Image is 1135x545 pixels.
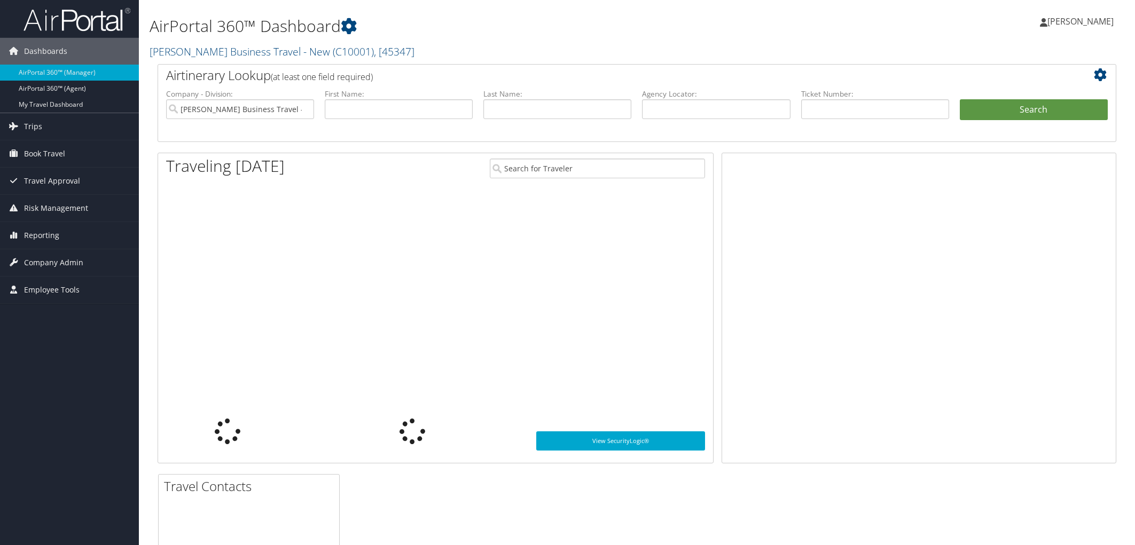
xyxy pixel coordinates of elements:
span: , [ 45347 ] [374,44,414,59]
a: View SecurityLogic® [536,431,705,451]
span: (at least one field required) [271,71,373,83]
label: Agency Locator: [642,89,790,99]
a: [PERSON_NAME] [1040,5,1124,37]
label: Ticket Number: [801,89,949,99]
h2: Travel Contacts [164,477,339,495]
img: airportal-logo.png [24,7,130,32]
span: Travel Approval [24,168,80,194]
span: Company Admin [24,249,83,276]
span: Employee Tools [24,277,80,303]
span: Book Travel [24,140,65,167]
a: [PERSON_NAME] Business Travel - New [150,44,414,59]
label: Last Name: [483,89,631,99]
span: [PERSON_NAME] [1047,15,1114,27]
label: Company - Division: [166,89,314,99]
h2: Airtinerary Lookup [166,66,1028,84]
h1: Traveling [DATE] [166,155,285,177]
h1: AirPortal 360™ Dashboard [150,15,800,37]
span: ( C10001 ) [333,44,374,59]
span: Risk Management [24,195,88,222]
span: Trips [24,113,42,140]
span: Reporting [24,222,59,249]
button: Search [960,99,1108,121]
label: First Name: [325,89,473,99]
input: Search for Traveler [490,159,705,178]
span: Dashboards [24,38,67,65]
